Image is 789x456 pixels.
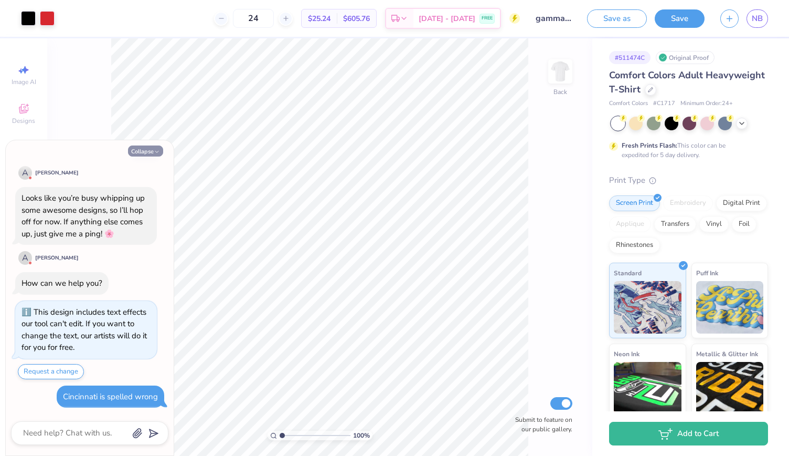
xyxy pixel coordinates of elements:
[18,251,32,265] div: A
[696,281,764,334] img: Puff Ink
[353,431,370,440] span: 100 %
[696,267,718,278] span: Puff Ink
[609,237,660,253] div: Rhinestones
[680,99,733,108] span: Minimum Order: 24 +
[716,195,767,211] div: Digital Print
[233,9,274,28] input: – –
[614,362,681,414] img: Neon Ink
[343,13,370,24] span: $605.76
[509,415,572,434] label: Submit to feature on our public gallery.
[653,99,675,108] span: # C1717
[35,169,79,177] div: [PERSON_NAME]
[12,78,36,86] span: Image AI
[528,8,579,29] input: Untitled Design
[550,61,571,82] img: Back
[663,195,713,211] div: Embroidery
[752,13,763,25] span: NB
[419,13,475,24] span: [DATE] - [DATE]
[553,87,567,97] div: Back
[18,364,84,379] button: Request a change
[482,15,493,22] span: FREE
[622,141,677,150] strong: Fresh Prints Flash:
[614,267,642,278] span: Standard
[22,193,145,239] div: Looks like you’re busy whipping up some awesome designs, so I’ll hop off for now. If anything els...
[609,69,765,96] span: Comfort Colors Adult Heavyweight T-Shirt
[654,216,696,232] div: Transfers
[655,9,705,28] button: Save
[22,307,147,353] div: This design includes text effects our tool can't edit. If you want to change the text, our artist...
[614,281,681,334] img: Standard
[656,51,715,64] div: Original Proof
[587,9,647,28] button: Save as
[12,117,35,125] span: Designs
[609,174,768,186] div: Print Type
[308,13,330,24] span: $25.24
[732,216,756,232] div: Foil
[696,348,758,359] span: Metallic & Glitter Ink
[614,348,639,359] span: Neon Ink
[609,422,768,445] button: Add to Cart
[699,216,729,232] div: Vinyl
[22,278,102,288] div: How can we help you?
[609,216,651,232] div: Applique
[609,195,660,211] div: Screen Print
[18,166,32,180] div: A
[696,362,764,414] img: Metallic & Glitter Ink
[622,141,751,160] div: This color can be expedited for 5 day delivery.
[747,9,768,28] a: NB
[609,99,648,108] span: Comfort Colors
[63,391,158,402] div: Cincinnati is spelled wrong
[35,254,79,262] div: [PERSON_NAME]
[128,146,163,157] button: Collapse
[609,51,651,64] div: # 511474C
